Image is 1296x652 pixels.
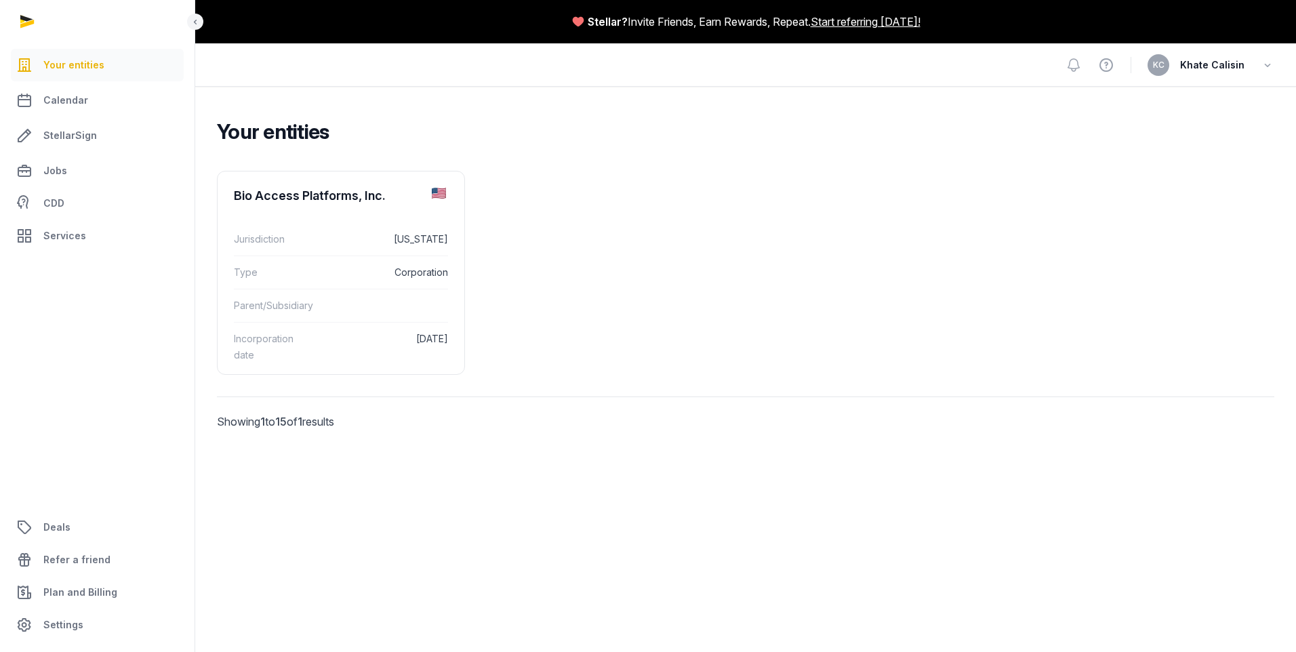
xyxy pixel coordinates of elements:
[11,220,184,252] a: Services
[1180,57,1244,73] span: Khate Calisin
[234,264,315,281] dt: Type
[11,544,184,576] a: Refer a friend
[217,119,1263,144] h2: Your entities
[326,264,448,281] dd: Corporation
[432,188,446,199] img: us.png
[326,231,448,247] dd: [US_STATE]
[234,231,315,247] dt: Jurisdiction
[260,415,265,428] span: 1
[11,511,184,544] a: Deals
[43,163,67,179] span: Jobs
[217,397,465,446] p: Showing to of results
[218,171,464,382] a: Bio Access Platforms, Inc.Jurisdiction[US_STATE]TypeCorporationParent/SubsidiaryIncorporation dat...
[11,84,184,117] a: Calendar
[11,190,184,217] a: CDD
[11,119,184,152] a: StellarSign
[43,195,64,211] span: CDD
[43,584,117,600] span: Plan and Billing
[234,188,386,204] div: Bio Access Platforms, Inc.
[43,617,83,633] span: Settings
[811,14,920,30] a: Start referring [DATE]!
[275,415,287,428] span: 15
[11,609,184,641] a: Settings
[11,49,184,81] a: Your entities
[1148,54,1169,76] button: KC
[1153,61,1165,69] span: KC
[234,331,315,363] dt: Incorporation date
[43,228,86,244] span: Services
[588,14,628,30] span: Stellar?
[326,331,448,363] dd: [DATE]
[43,519,70,535] span: Deals
[43,92,88,108] span: Calendar
[298,415,302,428] span: 1
[11,576,184,609] a: Plan and Billing
[11,155,184,187] a: Jobs
[43,127,97,144] span: StellarSign
[43,57,104,73] span: Your entities
[43,552,110,568] span: Refer a friend
[234,298,315,314] dt: Parent/Subsidiary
